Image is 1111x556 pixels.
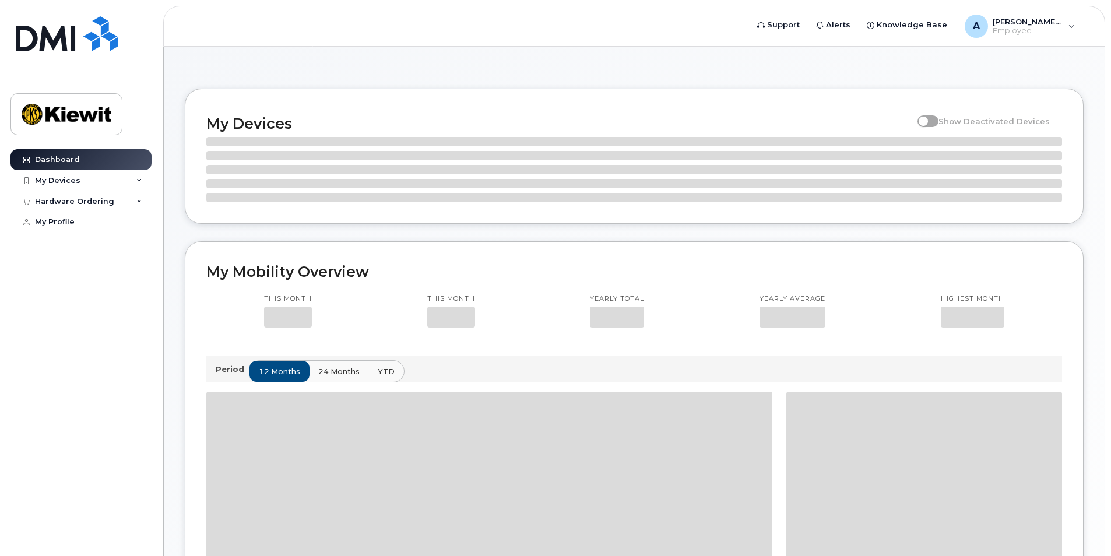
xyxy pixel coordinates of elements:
[941,294,1004,304] p: Highest month
[760,294,825,304] p: Yearly average
[206,263,1062,280] h2: My Mobility Overview
[427,294,475,304] p: This month
[318,366,360,377] span: 24 months
[264,294,312,304] p: This month
[938,117,1050,126] span: Show Deactivated Devices
[917,110,927,119] input: Show Deactivated Devices
[378,366,395,377] span: YTD
[206,115,912,132] h2: My Devices
[590,294,644,304] p: Yearly total
[216,364,249,375] p: Period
